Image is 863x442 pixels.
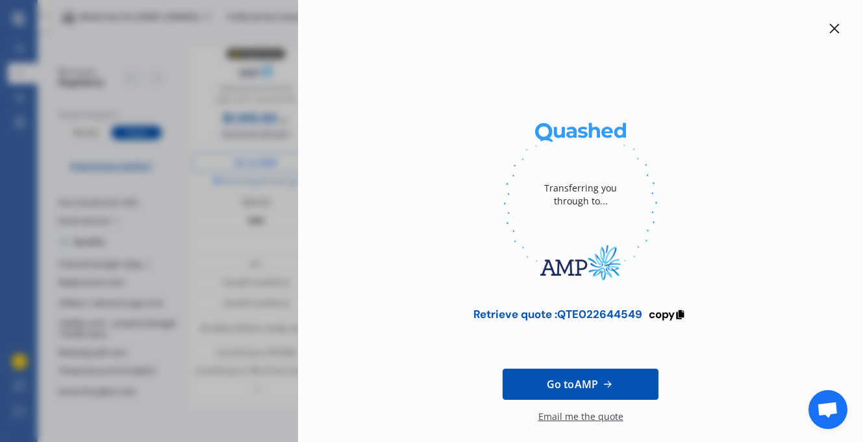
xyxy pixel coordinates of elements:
[538,410,623,436] div: Email me the quote
[649,307,675,321] span: copy
[503,234,658,292] img: AMP.webp
[547,376,598,392] span: Go to AMP
[473,308,642,321] div: Retrieve quote : QTE022644549
[808,390,847,429] div: Open chat
[503,369,658,400] a: Go toAMP
[529,156,632,234] div: Transferring you through to...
